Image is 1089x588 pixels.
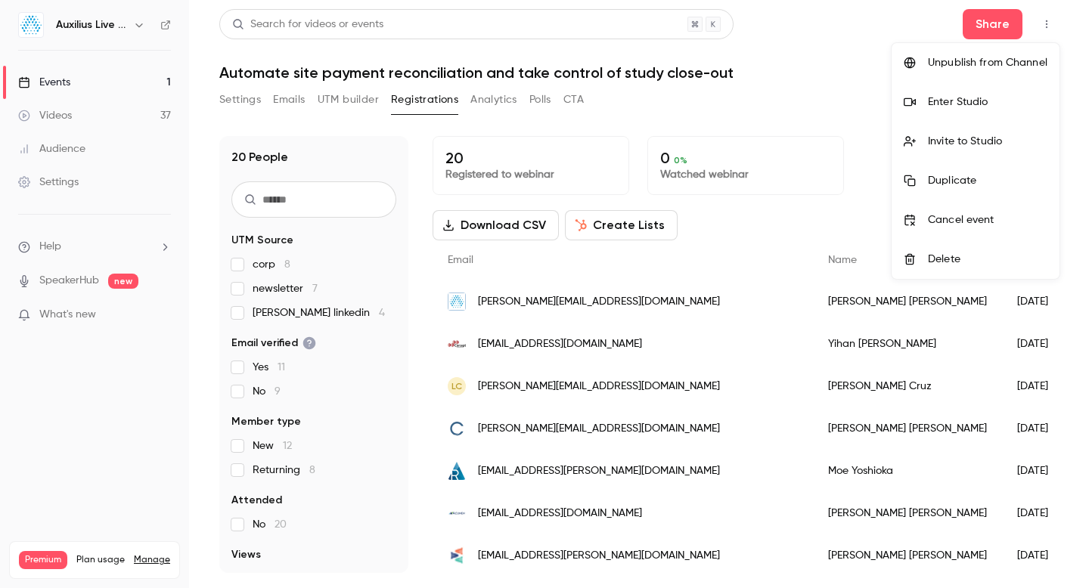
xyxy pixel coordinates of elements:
div: Invite to Studio [928,134,1047,149]
div: Delete [928,252,1047,267]
div: Enter Studio [928,94,1047,110]
div: Unpublish from Channel [928,55,1047,70]
div: Cancel event [928,212,1047,227]
div: Duplicate [928,173,1047,188]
